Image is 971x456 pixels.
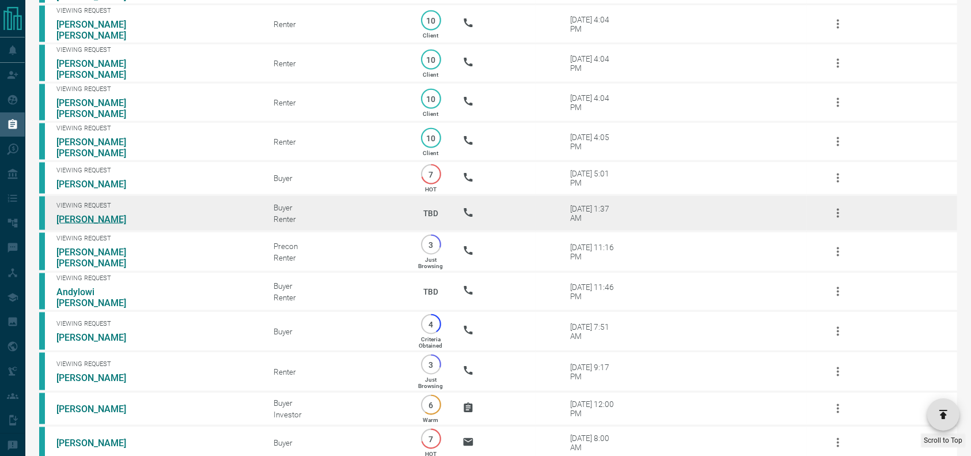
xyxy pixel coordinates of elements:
[274,20,399,29] div: Renter
[274,253,399,262] div: Renter
[427,435,435,443] p: 7
[570,133,619,151] div: [DATE] 4:05 PM
[56,19,143,41] a: [PERSON_NAME] [PERSON_NAME]
[416,276,445,307] p: TBD
[39,353,45,390] div: condos.ca
[39,273,45,310] div: condos.ca
[56,179,143,190] a: [PERSON_NAME]
[427,55,435,64] p: 10
[419,257,443,269] p: Just Browsing
[427,240,435,249] p: 3
[425,186,437,193] p: HOT
[56,247,143,269] a: [PERSON_NAME] [PERSON_NAME]
[274,293,399,302] div: Renter
[274,398,399,408] div: Buyer
[274,174,399,183] div: Buyer
[427,170,435,179] p: 7
[56,235,256,242] span: Viewing Request
[274,98,399,107] div: Renter
[56,360,256,368] span: Viewing Request
[570,93,619,112] div: [DATE] 4:04 PM
[416,198,445,229] p: TBD
[924,436,962,444] span: Scroll to Top
[39,393,45,424] div: condos.ca
[570,434,619,452] div: [DATE] 8:00 AM
[427,95,435,103] p: 10
[56,274,256,282] span: Viewing Request
[56,202,256,209] span: Viewing Request
[570,15,619,33] div: [DATE] 4:04 PM
[570,204,619,223] div: [DATE] 1:37 AM
[570,363,619,381] div: [DATE] 9:17 PM
[39,163,45,194] div: condos.ca
[56,7,256,14] span: Viewing Request
[39,197,45,230] div: condos.ca
[56,85,256,93] span: Viewing Request
[56,58,143,80] a: [PERSON_NAME] [PERSON_NAME]
[56,438,143,449] a: [PERSON_NAME]
[427,16,435,25] p: 10
[56,404,143,414] a: [PERSON_NAME]
[427,134,435,142] p: 10
[423,150,439,156] p: Client
[423,111,439,117] p: Client
[570,54,619,73] div: [DATE] 4:04 PM
[56,214,143,225] a: [PERSON_NAME]
[56,137,143,159] a: [PERSON_NAME] [PERSON_NAME]
[39,233,45,270] div: condos.ca
[56,332,143,343] a: [PERSON_NAME]
[56,372,143,383] a: [PERSON_NAME]
[56,125,256,132] span: Viewing Request
[39,84,45,120] div: condos.ca
[570,400,619,418] div: [DATE] 12:00 PM
[570,282,619,301] div: [DATE] 11:46 PM
[570,243,619,261] div: [DATE] 11:16 PM
[427,360,435,369] p: 3
[274,367,399,376] div: Renter
[274,410,399,419] div: Investor
[419,376,443,389] p: Just Browsing
[423,417,439,423] p: Warm
[274,59,399,68] div: Renter
[427,401,435,409] p: 6
[56,287,143,308] a: Andylowi [PERSON_NAME]
[274,327,399,336] div: Buyer
[56,97,143,119] a: [PERSON_NAME] [PERSON_NAME]
[274,214,399,224] div: Renter
[274,137,399,146] div: Renter
[56,167,256,174] span: Viewing Request
[39,123,45,160] div: condos.ca
[274,438,399,447] div: Buyer
[39,312,45,350] div: condos.ca
[423,32,439,39] p: Client
[419,336,443,349] p: Criteria Obtained
[274,203,399,212] div: Buyer
[570,322,619,341] div: [DATE] 7:51 AM
[427,320,435,329] p: 4
[39,6,45,42] div: condos.ca
[423,71,439,78] p: Client
[274,281,399,291] div: Buyer
[39,45,45,81] div: condos.ca
[570,169,619,187] div: [DATE] 5:01 PM
[274,242,399,251] div: Precon
[56,320,256,327] span: Viewing Request
[56,46,256,54] span: Viewing Request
